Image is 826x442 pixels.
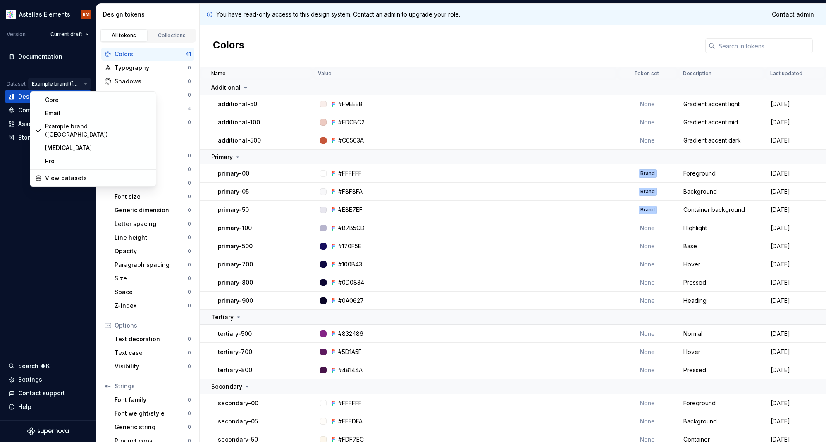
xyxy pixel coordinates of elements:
[45,174,151,182] div: View datasets
[45,109,151,117] div: Email
[45,144,151,152] div: [MEDICAL_DATA]
[45,96,151,104] div: Core
[45,122,151,139] div: Example brand ([GEOGRAPHIC_DATA])
[32,171,154,185] a: View datasets
[45,157,151,165] div: Pro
